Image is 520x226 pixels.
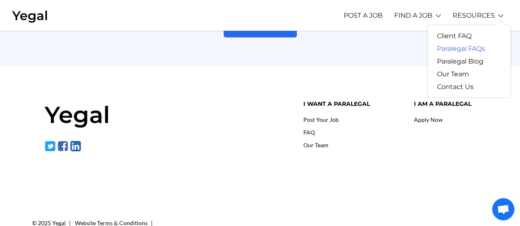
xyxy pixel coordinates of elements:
a: RESOURCES [453,4,495,27]
a: FIND A JOB [394,4,432,27]
a: Paralegal Blog [428,55,492,68]
a: Apply Now [414,116,443,123]
a: Post Your Job [303,116,338,123]
a: Our Team [303,142,328,148]
a: Client FAQ [428,30,481,42]
a: Our Team [428,68,478,80]
div: Open chat [492,198,514,220]
img: twitter-1.svg [44,140,56,152]
a: Contact Us [428,80,483,93]
h4: I am a paralegal [414,100,476,107]
a: FAQ [303,129,314,136]
img: linkedin-1.svg [70,140,81,152]
h4: I want a paralegal [303,100,402,107]
a: Paralegal FAQs [428,42,494,55]
img: facebook-1.svg [57,140,69,152]
a: POST A JOB [344,4,383,27]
